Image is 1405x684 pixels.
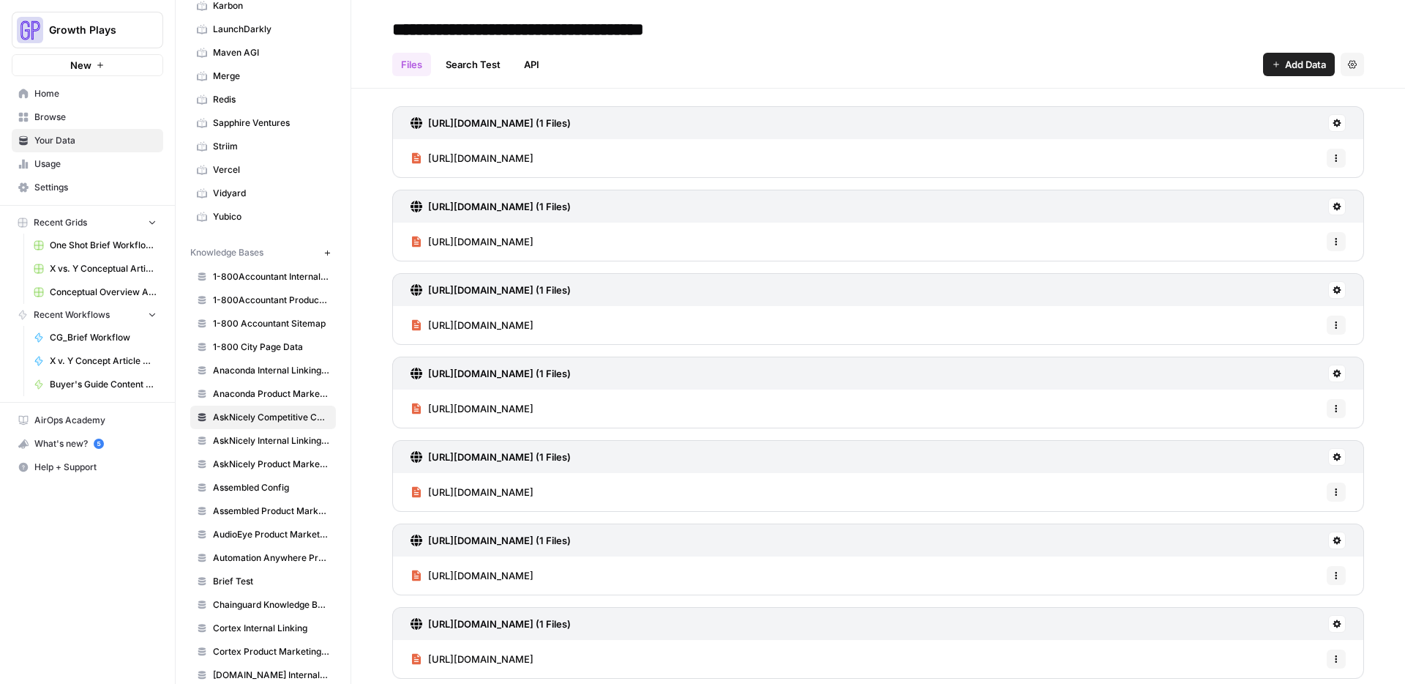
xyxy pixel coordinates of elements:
[190,111,336,135] a: Sapphire Ventures
[213,434,329,447] span: AskNicely Internal Linking KB
[34,157,157,171] span: Usage
[27,349,163,373] a: X v. Y Concept Article Generator
[190,265,336,289] a: 1-800Accountant Internal Linking
[190,593,336,617] a: Chainguard Knowledge Base
[34,134,157,147] span: Your Data
[190,546,336,570] a: Automation Anywhere Product Marketing Wiki
[411,107,571,139] a: [URL][DOMAIN_NAME] (1 Files)
[411,473,533,511] a: [URL][DOMAIN_NAME]
[411,139,533,177] a: [URL][DOMAIN_NAME]
[12,433,162,455] div: What's new?
[12,432,163,456] button: What's new? 5
[213,598,329,611] span: Chainguard Knowledge Base
[27,373,163,396] a: Buyer's Guide Content Workflow - Gemini/[PERSON_NAME] Version
[213,575,329,588] span: Brief Test
[12,54,163,76] button: New
[411,441,571,473] a: [URL][DOMAIN_NAME] (1 Files)
[190,158,336,182] a: Vercel
[27,234,163,257] a: One Shot Brief Workflow Grid
[213,163,329,176] span: Vercel
[190,476,336,499] a: Assembled Config
[190,640,336,663] a: Cortex Product Marketing Wiki
[428,151,533,166] span: [URL][DOMAIN_NAME]
[12,176,163,199] a: Settings
[50,239,157,252] span: One Shot Brief Workflow Grid
[213,23,329,36] span: LaunchDarkly
[190,499,336,523] a: Assembled Product Marketing Wiki
[190,617,336,640] a: Cortex Internal Linking
[411,190,571,223] a: [URL][DOMAIN_NAME] (1 Files)
[428,199,571,214] h3: [URL][DOMAIN_NAME] (1 Files)
[190,64,336,88] a: Merge
[190,453,336,476] a: AskNicely Product Marketing Wiki
[428,116,571,130] h3: [URL][DOMAIN_NAME] (1 Files)
[190,41,336,64] a: Maven AGI
[213,294,329,307] span: 1-800Accountant Product Marketing
[12,304,163,326] button: Recent Workflows
[1285,57,1326,72] span: Add Data
[428,318,533,332] span: [URL][DOMAIN_NAME]
[190,246,263,259] span: Knowledge Bases
[213,187,329,200] span: Vidyard
[428,283,571,297] h3: [URL][DOMAIN_NAME] (1 Files)
[190,429,336,453] a: AskNicely Internal Linking KB
[428,401,533,416] span: [URL][DOMAIN_NAME]
[213,458,329,471] span: AskNicely Product Marketing Wiki
[213,116,329,130] span: Sapphire Ventures
[213,645,329,658] span: Cortex Product Marketing Wiki
[12,456,163,479] button: Help + Support
[12,409,163,432] a: AirOps Academy
[213,70,329,83] span: Merge
[190,382,336,406] a: Anaconda Product Marketing Wiki
[213,528,329,541] span: AudioEye Product Marketing Wiki
[213,481,329,494] span: Assembled Config
[515,53,548,76] a: API
[12,105,163,129] a: Browse
[428,366,571,381] h3: [URL][DOMAIN_NAME] (1 Files)
[12,12,163,48] button: Workspace: Growth Plays
[213,387,329,401] span: Anaconda Product Marketing Wiki
[12,212,163,234] button: Recent Grids
[34,181,157,194] span: Settings
[50,354,157,368] span: X v. Y Concept Article Generator
[49,23,138,37] span: Growth Plays
[27,326,163,349] a: CG_Brief Workflow
[190,335,336,359] a: 1-800 City Page Data
[190,182,336,205] a: Vidyard
[411,640,533,678] a: [URL][DOMAIN_NAME]
[17,17,43,43] img: Growth Plays Logo
[411,390,533,428] a: [URL][DOMAIN_NAME]
[428,533,571,548] h3: [URL][DOMAIN_NAME] (1 Files)
[411,524,571,557] a: [URL][DOMAIN_NAME] (1 Files)
[213,93,329,106] span: Redis
[12,82,163,105] a: Home
[27,257,163,280] a: X vs. Y Conceptual Articles
[428,568,533,583] span: [URL][DOMAIN_NAME]
[428,652,533,666] span: [URL][DOMAIN_NAME]
[50,378,157,391] span: Buyer's Guide Content Workflow - Gemini/[PERSON_NAME] Version
[70,58,91,73] span: New
[190,523,336,546] a: AudioEye Product Marketing Wiki
[12,129,163,152] a: Your Data
[34,216,87,229] span: Recent Grids
[190,312,336,335] a: 1-800 Accountant Sitemap
[27,280,163,304] a: Conceptual Overview Article Grid
[50,262,157,275] span: X vs. Y Conceptual Articles
[190,88,336,111] a: Redis
[213,317,329,330] span: 1-800 Accountant Sitemap
[213,505,329,518] span: Assembled Product Marketing Wiki
[392,53,431,76] a: Files
[213,364,329,377] span: Anaconda Internal Linking KB
[190,18,336,41] a: LaunchDarkly
[428,450,571,464] h3: [URL][DOMAIN_NAME] (1 Files)
[428,234,533,249] span: [URL][DOMAIN_NAME]
[97,440,100,447] text: 5
[411,608,571,640] a: [URL][DOMAIN_NAME] (1 Files)
[94,439,104,449] a: 5
[190,406,336,429] a: AskNicely Competitive Content Database
[190,205,336,228] a: Yubico
[213,46,329,59] span: Maven AGI
[213,411,329,424] span: AskNicely Competitive Content Database
[213,622,329,635] span: Cortex Internal Linking
[437,53,509,76] a: Search Test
